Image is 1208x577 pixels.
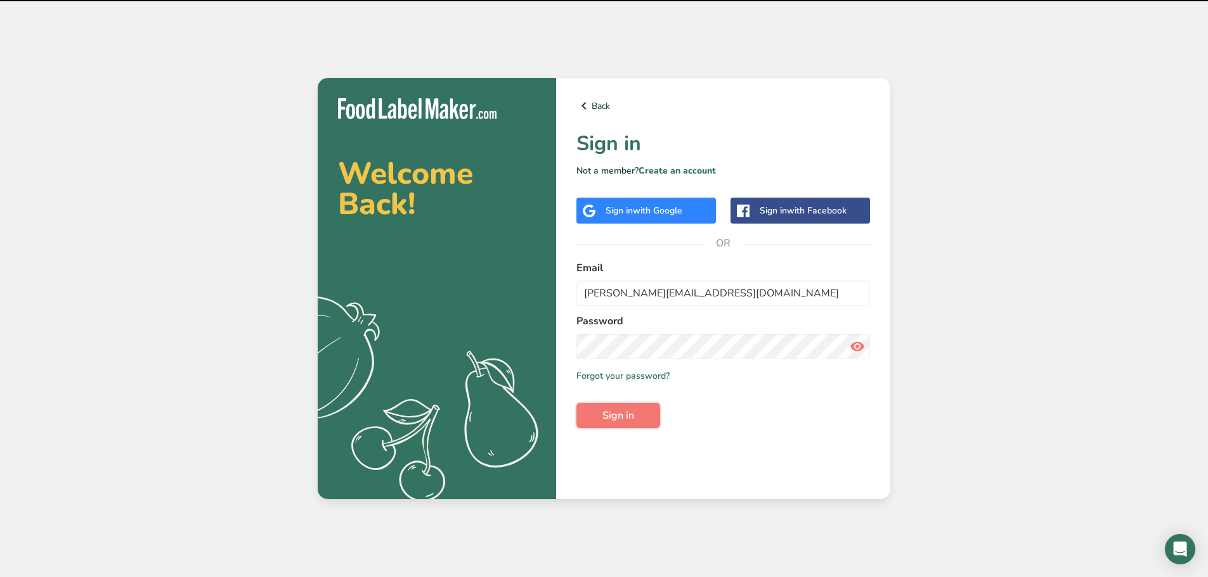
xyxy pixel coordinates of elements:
div: Open Intercom Messenger [1165,534,1195,564]
div: Sign in [606,204,682,217]
button: Sign in [576,403,660,428]
h2: Welcome Back! [338,158,536,219]
img: Food Label Maker [338,98,497,119]
label: Email [576,260,870,276]
span: with Facebook [787,205,847,217]
a: Back [576,98,870,113]
span: OR [705,224,743,262]
p: Not a member? [576,164,870,177]
input: Enter Your Email [576,281,870,306]
span: with Google [633,205,682,217]
label: Password [576,314,870,329]
span: Sign in [602,408,634,423]
h1: Sign in [576,129,870,159]
a: Create an account [639,165,716,177]
a: Forgot your password? [576,369,670,383]
div: Sign in [760,204,847,217]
